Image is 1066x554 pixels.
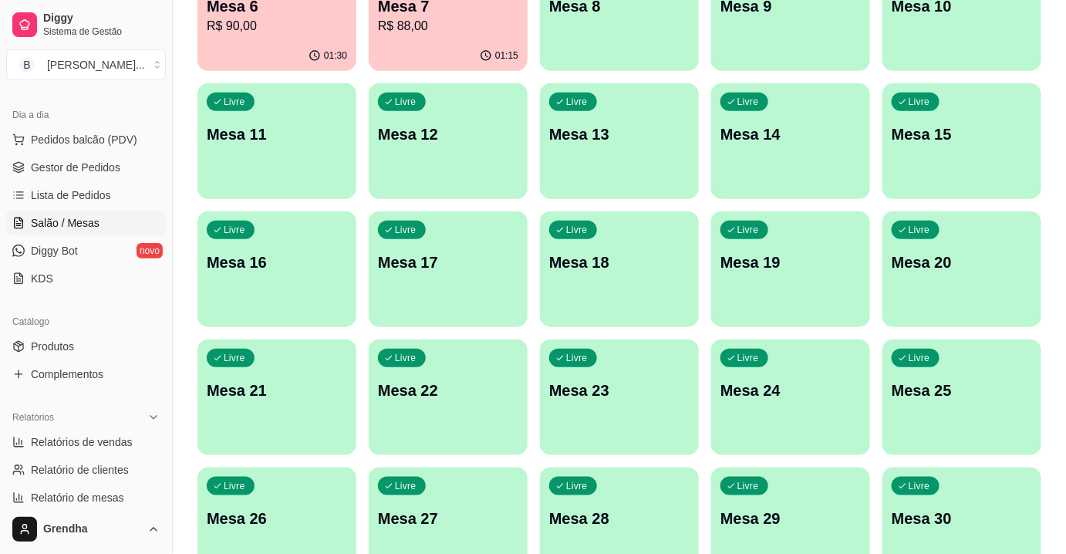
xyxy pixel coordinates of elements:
p: Livre [566,224,588,236]
p: Livre [395,352,417,364]
a: Produtos [6,334,166,359]
span: Grendha [43,522,141,536]
p: R$ 90,00 [207,17,347,35]
button: LivreMesa 25 [882,339,1041,455]
p: Livre [224,352,245,364]
a: Gestor de Pedidos [6,155,166,180]
p: 01:30 [324,49,347,62]
span: Complementos [31,367,103,382]
span: Relatórios de vendas [31,434,133,450]
div: Dia a dia [6,103,166,127]
p: Mesa 23 [549,380,690,401]
button: LivreMesa 15 [882,83,1041,199]
p: Livre [224,480,245,492]
p: Livre [395,224,417,236]
a: Salão / Mesas [6,211,166,235]
p: Mesa 28 [549,508,690,529]
p: Mesa 18 [549,252,690,273]
span: Pedidos balcão (PDV) [31,132,137,147]
span: Relatório de clientes [31,462,129,478]
p: Livre [737,224,759,236]
a: Lista de Pedidos [6,183,166,208]
p: Mesa 14 [720,123,861,145]
p: Mesa 12 [378,123,518,145]
button: LivreMesa 14 [711,83,870,199]
span: Salão / Mesas [31,215,100,231]
p: Livre [566,96,588,108]
span: B [19,57,35,73]
p: Mesa 30 [892,508,1032,529]
p: Livre [737,96,759,108]
p: Livre [566,352,588,364]
a: Relatórios de vendas [6,430,166,454]
span: Diggy Bot [31,243,78,258]
button: Pedidos balcão (PDV) [6,127,166,152]
span: Diggy [43,12,160,25]
button: LivreMesa 11 [197,83,356,199]
button: Select a team [6,49,166,80]
div: Catálogo [6,309,166,334]
button: LivreMesa 16 [197,211,356,327]
p: Livre [909,352,930,364]
p: Mesa 26 [207,508,347,529]
button: LivreMesa 13 [540,83,699,199]
p: Mesa 20 [892,252,1032,273]
button: LivreMesa 12 [369,83,528,199]
p: Livre [566,480,588,492]
button: LivreMesa 18 [540,211,699,327]
p: Livre [909,224,930,236]
p: Mesa 27 [378,508,518,529]
p: Livre [395,96,417,108]
p: Livre [395,480,417,492]
span: Gestor de Pedidos [31,160,120,175]
button: LivreMesa 23 [540,339,699,455]
span: Relatórios [12,411,54,424]
p: Livre [909,96,930,108]
div: [PERSON_NAME] ... [47,57,145,73]
p: Livre [224,96,245,108]
p: Livre [737,480,759,492]
span: Sistema de Gestão [43,25,160,38]
p: Mesa 25 [892,380,1032,401]
p: Mesa 15 [892,123,1032,145]
p: Mesa 22 [378,380,518,401]
span: KDS [31,271,53,286]
button: Grendha [6,511,166,548]
a: Diggy Botnovo [6,238,166,263]
p: Mesa 17 [378,252,518,273]
p: Mesa 21 [207,380,347,401]
a: DiggySistema de Gestão [6,6,166,43]
p: R$ 88,00 [378,17,518,35]
p: Mesa 29 [720,508,861,529]
p: Livre [224,224,245,236]
button: LivreMesa 17 [369,211,528,327]
a: Complementos [6,362,166,387]
p: Mesa 13 [549,123,690,145]
span: Relatório de mesas [31,490,124,505]
p: Mesa 24 [720,380,861,401]
a: Relatório de mesas [6,485,166,510]
p: Mesa 16 [207,252,347,273]
button: LivreMesa 22 [369,339,528,455]
button: LivreMesa 19 [711,211,870,327]
p: Livre [737,352,759,364]
p: 01:15 [495,49,518,62]
button: LivreMesa 21 [197,339,356,455]
p: Mesa 19 [720,252,861,273]
button: LivreMesa 20 [882,211,1041,327]
p: Livre [909,480,930,492]
span: Produtos [31,339,74,354]
a: Relatório de clientes [6,458,166,482]
button: LivreMesa 24 [711,339,870,455]
a: KDS [6,266,166,291]
span: Lista de Pedidos [31,187,111,203]
p: Mesa 11 [207,123,347,145]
